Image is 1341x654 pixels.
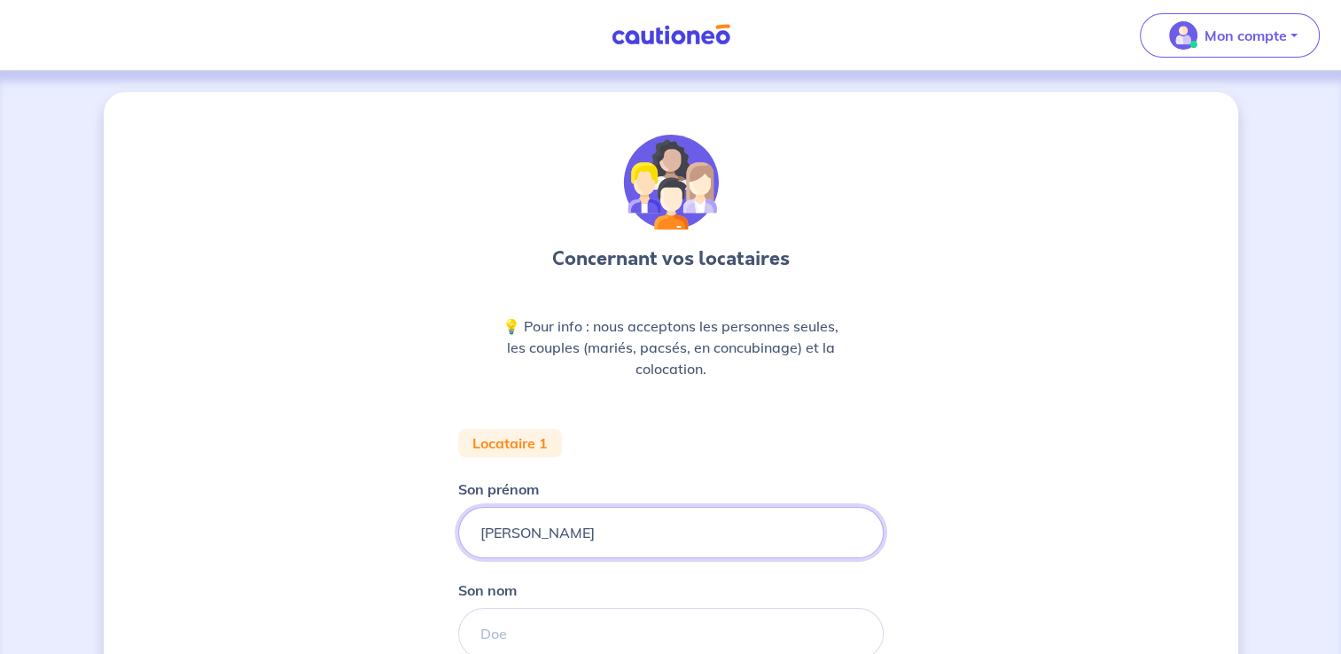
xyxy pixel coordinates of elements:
img: Cautioneo [604,24,737,46]
p: Mon compte [1205,25,1287,46]
img: illu_account_valid_menu.svg [1169,21,1197,50]
p: Son nom [458,580,517,601]
button: illu_account_valid_menu.svgMon compte [1140,13,1320,58]
p: 💡 Pour info : nous acceptons les personnes seules, les couples (mariés, pacsés, en concubinage) e... [501,315,841,379]
img: illu_tenants.svg [623,135,719,230]
p: Son prénom [458,479,539,500]
input: John [458,507,884,558]
div: Locataire 1 [458,429,562,457]
h3: Concernant vos locataires [552,245,790,273]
